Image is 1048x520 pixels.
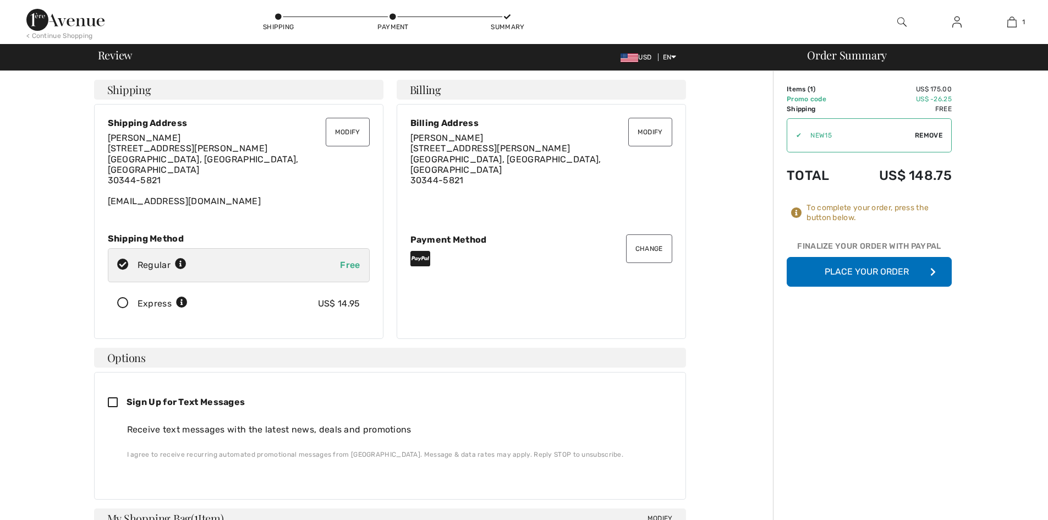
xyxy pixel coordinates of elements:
div: Summary [491,22,524,32]
span: Remove [915,130,942,140]
div: I agree to receive recurring automated promotional messages from [GEOGRAPHIC_DATA]. Message & dat... [127,450,663,459]
button: Change [626,234,672,263]
td: Promo code [787,94,848,104]
span: USD [621,53,656,61]
span: [STREET_ADDRESS][PERSON_NAME] [GEOGRAPHIC_DATA], [GEOGRAPHIC_DATA], [GEOGRAPHIC_DATA] 30344-5821 [410,143,601,185]
a: 1 [985,15,1039,29]
td: Total [787,157,848,194]
a: Sign In [943,15,970,29]
div: Receive text messages with the latest news, deals and promotions [127,423,663,436]
input: Promo code [802,119,915,152]
div: Shipping [262,22,295,32]
img: My Info [952,15,962,29]
span: [PERSON_NAME] [108,133,181,143]
div: Shipping Method [108,233,370,244]
td: US$ 148.75 [848,157,952,194]
div: Finalize Your Order with PayPal [787,240,952,257]
h4: Options [94,348,686,368]
div: Billing Address [410,118,672,128]
td: Free [848,104,952,114]
td: US$ -26.25 [848,94,952,104]
div: ✔ [787,130,802,140]
div: Regular [138,259,186,272]
img: 1ère Avenue [26,9,105,31]
span: EN [663,53,677,61]
span: Billing [410,84,441,95]
img: US Dollar [621,53,638,62]
div: Payment Method [410,234,672,245]
div: To complete your order, press the button below. [806,203,952,223]
div: Express [138,297,188,310]
span: Free [340,260,360,270]
button: Modify [326,118,370,146]
img: My Bag [1007,15,1017,29]
img: search the website [897,15,907,29]
div: Payment [376,22,409,32]
span: Sign Up for Text Messages [127,397,245,407]
span: Review [98,50,133,61]
div: Order Summary [794,50,1041,61]
button: Modify [628,118,672,146]
td: Shipping [787,104,848,114]
span: 1 [1022,17,1025,27]
div: US$ 14.95 [318,297,360,310]
button: Place Your Order [787,257,952,287]
td: US$ 175.00 [848,84,952,94]
span: [STREET_ADDRESS][PERSON_NAME] [GEOGRAPHIC_DATA], [GEOGRAPHIC_DATA], [GEOGRAPHIC_DATA] 30344-5821 [108,143,299,185]
div: Shipping Address [108,118,370,128]
div: [EMAIL_ADDRESS][DOMAIN_NAME] [108,133,370,206]
span: 1 [810,85,813,93]
span: Shipping [107,84,151,95]
div: < Continue Shopping [26,31,93,41]
span: [PERSON_NAME] [410,133,484,143]
td: Items ( ) [787,84,848,94]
